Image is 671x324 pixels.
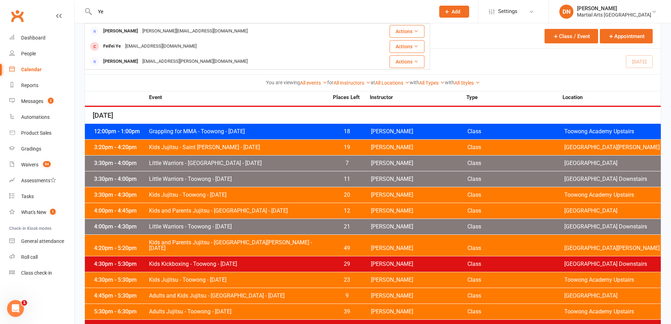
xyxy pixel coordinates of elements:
span: Kids Jujitsu - Toowong - [DATE] [149,192,329,198]
span: Class [467,192,564,198]
span: [GEOGRAPHIC_DATA] Downstairs [564,224,661,230]
strong: with [410,80,419,85]
span: Class [467,129,564,134]
span: Settings [498,4,517,19]
a: Tasks [9,189,74,204]
span: Class [467,261,564,267]
a: General attendance kiosk mode [9,233,74,249]
span: [PERSON_NAME] [371,208,467,214]
a: All Styles [454,80,480,86]
strong: Location [563,95,659,100]
span: 9 [329,293,366,299]
div: Messages [21,98,43,104]
span: 11 [329,176,366,182]
a: People [9,46,74,62]
span: Class [467,245,564,251]
span: 54 [43,161,51,167]
span: [PERSON_NAME] [371,293,467,299]
span: Kids Kickboxing - Toowong - [DATE] [149,261,329,267]
div: 3:30pm - 4:30pm [92,192,149,198]
button: Add [439,6,469,18]
a: Dashboard [9,30,74,46]
a: Messages 2 [9,93,74,109]
div: Class check-in [21,270,52,276]
div: 4:20pm - 5:20pm [92,245,149,251]
div: 3:30pm - 4:00pm [92,176,149,182]
span: 20 [329,192,366,198]
div: Product Sales [21,130,51,136]
strong: with [445,80,454,85]
span: [GEOGRAPHIC_DATA][PERSON_NAME] [564,145,661,150]
span: [GEOGRAPHIC_DATA] [564,208,661,214]
strong: for [327,80,334,85]
span: Toowong Academy Upstairs [564,309,661,314]
div: Feifei Ye [101,41,123,51]
span: Add [452,9,460,14]
span: 21 [329,224,366,230]
div: [PERSON_NAME] [101,26,140,36]
a: All events [300,80,327,86]
strong: Instructor [370,95,466,100]
span: 29 [329,261,366,267]
span: [PERSON_NAME] [371,245,467,251]
button: Actions [390,40,424,53]
div: 4:30pm - 5:30pm [92,261,149,267]
a: Waivers 54 [9,157,74,173]
button: Actions [390,25,424,38]
div: 3:20pm - 4:20pm [92,145,149,150]
span: Class [467,309,564,314]
button: Appointment [600,29,653,43]
span: Toowong Academy Upstairs [564,192,661,198]
span: 12 [329,208,366,214]
span: Class [467,145,564,150]
div: [EMAIL_ADDRESS][PERSON_NAME][DOMAIN_NAME] [140,56,250,67]
span: [PERSON_NAME] [371,224,467,230]
span: Class [467,176,564,182]
a: All Locations [375,80,410,86]
div: 4:30pm - 5:30pm [92,277,149,283]
span: Little Warriors - Toowong - [DATE] [149,224,329,230]
span: 1 [50,209,56,215]
span: [PERSON_NAME] [371,309,467,314]
div: Calendar [21,67,42,72]
span: Grappling for MMA - Toowong - [DATE] [149,129,329,134]
span: [GEOGRAPHIC_DATA] Downstairs [564,261,661,267]
div: Waivers [21,162,38,167]
span: Adults and Kids Jujitsu - [GEOGRAPHIC_DATA] - [DATE] [149,293,329,299]
a: Assessments [9,173,74,189]
span: [PERSON_NAME] [371,261,467,267]
span: [PERSON_NAME] [371,192,467,198]
div: Martial Arts [GEOGRAPHIC_DATA] [577,12,651,18]
a: What's New1 [9,204,74,220]
span: [PERSON_NAME] [371,277,467,283]
a: All Types [419,80,445,86]
span: Class [467,293,564,299]
iframe: Intercom live chat [7,300,24,317]
span: Class [467,224,564,230]
span: [PERSON_NAME] [371,129,467,134]
span: 2 [48,98,54,104]
a: Product Sales [9,125,74,141]
span: Class [467,208,564,214]
strong: Type [466,95,563,100]
span: [PERSON_NAME] [371,160,467,166]
div: What's New [21,209,46,215]
span: [PERSON_NAME] [371,145,467,150]
button: Class / Event [545,29,598,43]
span: 49 [329,245,366,251]
span: Class [467,277,564,283]
div: [PERSON_NAME] [101,56,140,67]
strong: You are viewing [266,80,300,85]
button: Actions [390,55,424,68]
span: Kids and Parents Jujitsu - [GEOGRAPHIC_DATA] - [DATE] [149,208,329,214]
span: Toowong Academy Upstairs [564,277,661,283]
div: Gradings [21,146,41,152]
a: Reports [9,78,74,93]
div: 3:30pm - 4:00pm [92,160,149,166]
a: Automations [9,109,74,125]
div: [DATE] [85,107,661,124]
span: [GEOGRAPHIC_DATA] Downstairs [564,176,661,182]
strong: Places Left [328,95,365,100]
a: All Instructors [334,80,371,86]
div: Roll call [21,254,38,260]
